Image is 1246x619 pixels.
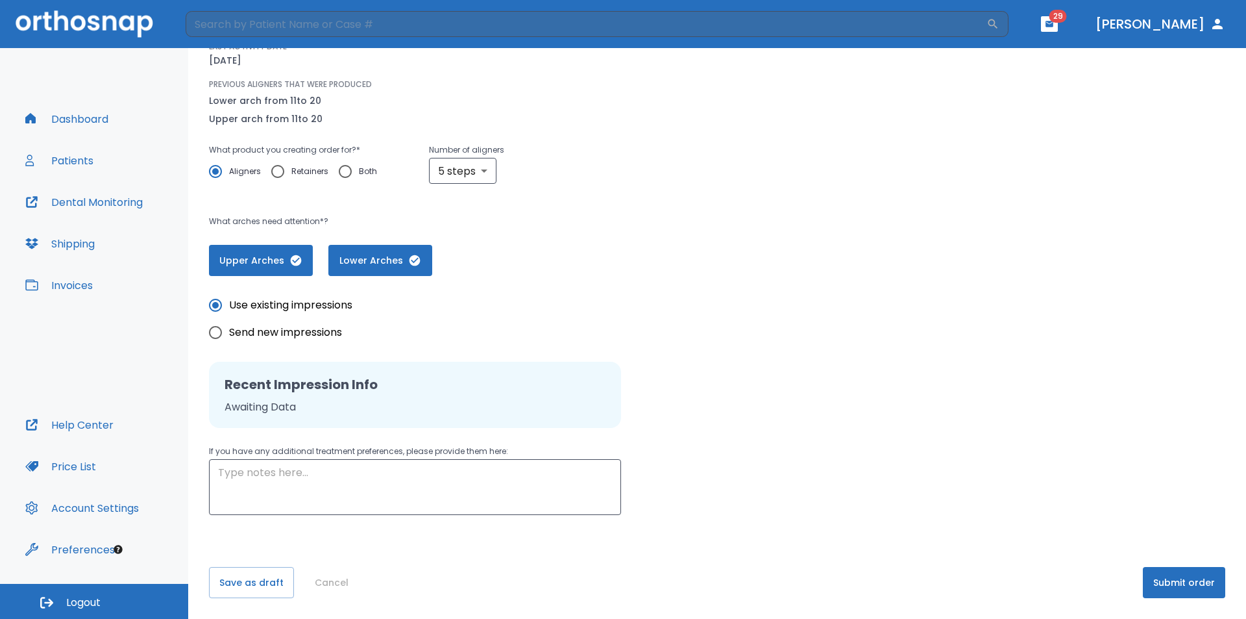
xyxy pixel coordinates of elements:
h2: Recent Impression Info [225,375,605,394]
button: Dashboard [18,103,116,134]
button: Cancel [310,567,354,598]
span: Use existing impressions [229,297,352,313]
p: Number of aligners [429,142,504,158]
button: Preferences [18,534,123,565]
p: [DATE] [209,53,241,68]
p: Upper arch from 11 to 20 [209,111,323,127]
p: If you have any additional treatment preferences, please provide them here: [209,444,621,459]
button: Submit order [1143,567,1225,598]
button: Save as draft [209,567,294,598]
button: Upper Arches [209,245,313,276]
button: Price List [18,451,104,482]
button: Account Settings [18,492,147,524]
span: Logout [66,596,101,610]
span: Both [359,164,377,179]
div: Tooltip anchor [112,544,124,555]
button: Invoices [18,270,101,301]
p: Awaiting Data [225,399,605,415]
span: Send new impressions [229,325,342,340]
span: Aligners [229,164,261,179]
p: PREVIOUS ALIGNERS THAT WERE PRODUCED [209,79,372,90]
span: 29 [1049,10,1067,23]
span: Upper Arches [222,254,300,268]
button: Shipping [18,228,103,259]
button: [PERSON_NAME] [1090,12,1230,36]
button: Patients [18,145,101,176]
input: Search by Patient Name or Case # [186,11,986,37]
p: What arches need attention*? [209,214,802,229]
p: Lower arch from 11 to 20 [209,93,323,108]
button: Help Center [18,409,121,440]
button: Dental Monitoring [18,186,151,218]
span: Lower Arches [341,254,419,268]
img: Orthosnap [16,10,153,37]
button: Lower Arches [328,245,432,276]
span: Retainers [291,164,328,179]
div: 5 steps [429,158,496,184]
p: What product you creating order for? * [209,142,387,158]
